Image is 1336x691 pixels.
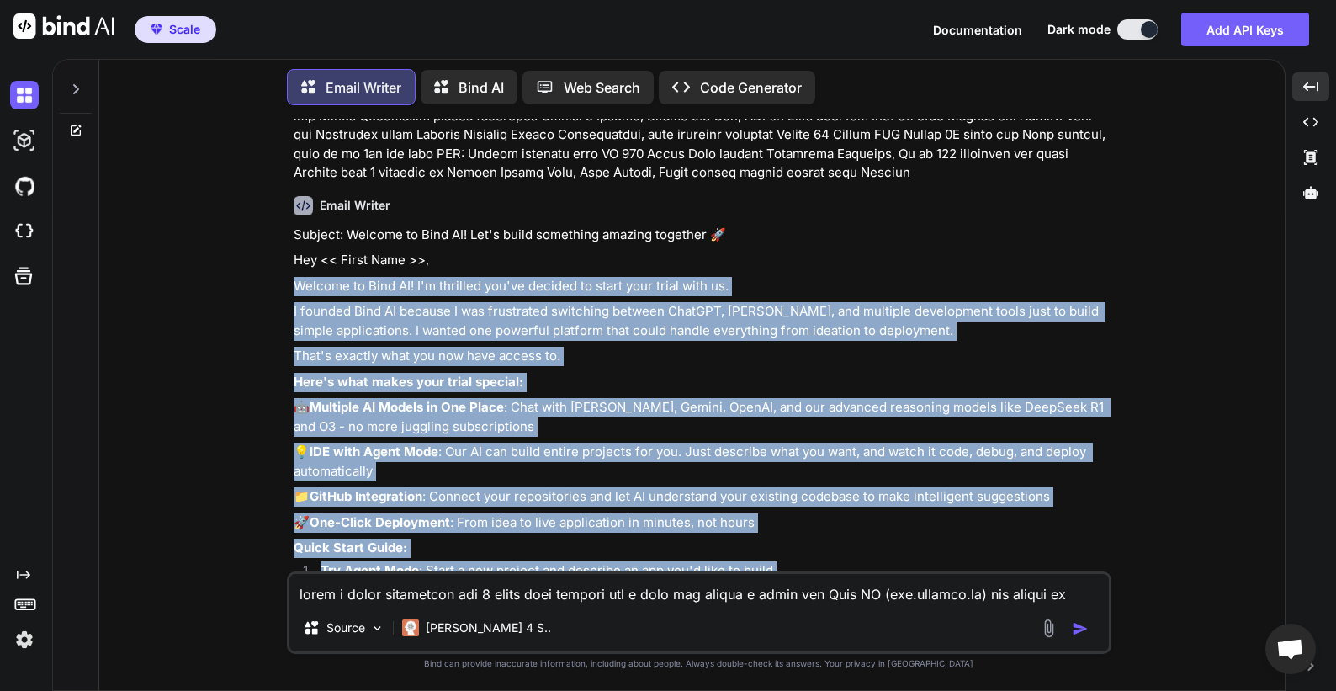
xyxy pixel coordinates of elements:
[294,347,1108,366] p: That's exactly what you now have access to.
[10,625,39,654] img: settings
[294,251,1108,270] p: Hey << First Name >>,
[1265,624,1316,674] a: Open chat
[10,126,39,155] img: darkAi-studio
[326,619,365,636] p: Source
[307,561,1108,585] li: : Start a new project and describe an app you'd like to build
[1072,620,1089,637] img: icon
[1047,21,1111,38] span: Dark mode
[310,399,504,415] strong: Multiple AI Models in One Place
[287,657,1111,670] p: Bind can provide inaccurate information, including about people. Always double-check its answers....
[294,374,523,390] strong: Here's what makes your trial special:
[294,226,1108,245] p: Subject: Welcome to Bind AI! Let's build something amazing together 🚀
[294,302,1108,340] p: I founded Bind AI because I was frustrated switching between ChatGPT, [PERSON_NAME], and multiple...
[564,77,640,98] p: Web Search
[370,621,384,635] img: Pick Models
[10,81,39,109] img: darkChat
[13,13,114,39] img: Bind AI
[320,197,390,214] h6: Email Writer
[1039,619,1058,638] img: attachment
[326,77,401,98] p: Email Writer
[135,16,216,43] button: premiumScale
[933,21,1022,39] button: Documentation
[310,488,422,504] strong: GitHub Integration
[294,277,1108,296] p: Welcome to Bind AI! I'm thrilled you've decided to start your trial with us.
[1181,13,1309,46] button: Add API Keys
[294,487,1108,507] p: 📁 : Connect your repositories and let AI understand your existing codebase to make intelligent su...
[294,540,407,555] strong: Quick Start Guide:
[426,619,551,636] p: [PERSON_NAME] 4 S..
[294,513,1108,533] p: 🚀 : From idea to live application in minutes, not hours
[10,217,39,246] img: cloudideIcon
[402,619,419,636] img: Claude 4 Sonnet
[310,514,450,530] strong: One-Click Deployment
[700,77,802,98] p: Code Generator
[933,23,1022,37] span: Documentation
[294,398,1108,436] p: 🤖 : Chat with [PERSON_NAME], Gemini, OpenAI, and our advanced reasoning models like DeepSeek R1 a...
[294,443,1108,481] p: 💡 : Our AI can build entire projects for you. Just describe what you want, and watch it code, deb...
[321,562,419,578] strong: Try Agent Mode
[459,77,504,98] p: Bind AI
[310,444,438,460] strong: IDE with Agent Mode
[10,172,39,200] img: githubDark
[151,24,162,35] img: premium
[169,21,200,38] span: Scale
